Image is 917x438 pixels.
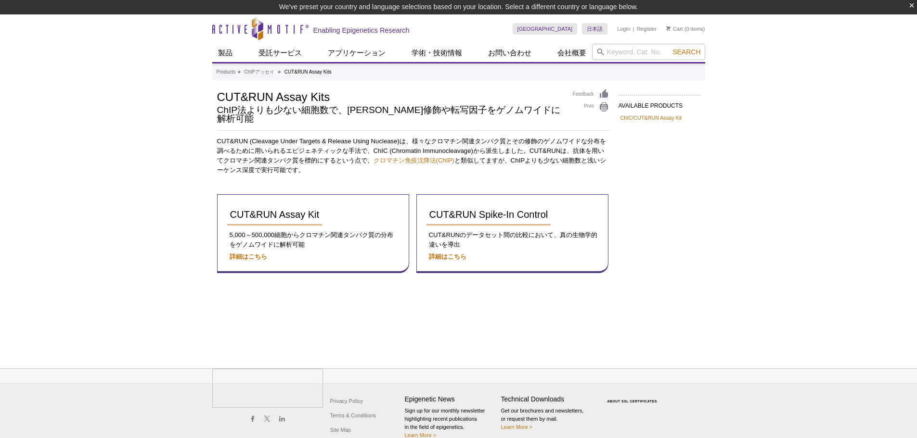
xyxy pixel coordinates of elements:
[666,26,671,31] img: Your Cart
[666,23,705,35] li: (0 items)
[617,25,630,32] a: Login
[426,204,551,225] a: CUT&RUN Spike-In Control
[217,89,563,103] h1: CUT&RUN Assay Kits
[429,253,466,260] a: 詳細はこちら
[284,69,332,75] li: CUT&RUN Assay Kits
[328,408,378,423] a: Terms & Conditions
[597,386,670,407] table: Click to Verify - This site chose Symantec SSL for secure e-commerce and confidential communicati...
[278,69,281,75] li: »
[227,204,323,225] a: CUT&RUN Assay Kit
[573,89,609,100] a: Feedback
[405,395,496,403] h4: Epigenetic News
[592,44,705,60] input: Keyword, Cat. No.
[212,44,238,62] a: 製品
[230,209,320,220] span: CUT&RUN Assay Kit
[607,400,657,403] a: ABOUT SSL CERTIFICATES
[552,44,592,62] a: 会社概要
[217,106,563,123] h2: ChIP法よりも少ない細胞数で、[PERSON_NAME]修飾や転写因子をゲノムワイドに解析可能
[217,68,235,76] a: Products
[238,69,241,75] li: »
[501,424,533,430] a: Learn More >
[666,25,683,32] a: Cart
[230,253,267,260] a: 詳細はこちら
[217,137,609,175] p: CUT&RUN (Cleavage Under Targets & Release Using Nuclease)は、様々なクロマチン関連タンパク質とその修飾のゲノムワイドな分布を調べるために用...
[253,44,308,62] a: 受託サービス
[619,95,700,112] h2: AVAILABLE PRODUCTS
[573,102,609,113] a: Print
[328,394,365,408] a: Privacy Policy
[501,407,593,431] p: Get our brochures and newsletters, or request them by mail.
[244,68,274,76] a: ChIPアッセイ
[513,23,578,35] a: [GEOGRAPHIC_DATA]
[429,209,548,220] span: CUT&RUN Spike-In Control
[322,44,391,62] a: アプリケーション
[406,44,468,62] a: 学術・技術情報
[313,26,410,35] h2: Enabling Epigenetics Research
[405,432,437,438] a: Learn More >
[212,369,323,408] img: Active Motif,
[670,48,703,56] button: Search
[633,23,634,35] li: |
[582,23,607,35] a: 日本語
[227,230,399,250] p: 5,000～500,000細胞からクロマチン関連タンパク質の分布をゲノムワイドに解析可能
[672,48,700,56] span: Search
[374,157,454,164] a: クロマチン免疫沈降法(ChIP)
[482,44,537,62] a: お問い合わせ
[328,423,353,437] a: Site Map
[426,230,598,250] p: CUT&RUNのデータセット間の比較において、真の生物学的違いを導出
[620,113,682,122] a: ChIC/CUT&RUN Assay Kit
[637,25,657,32] a: Register
[501,395,593,403] h4: Technical Downloads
